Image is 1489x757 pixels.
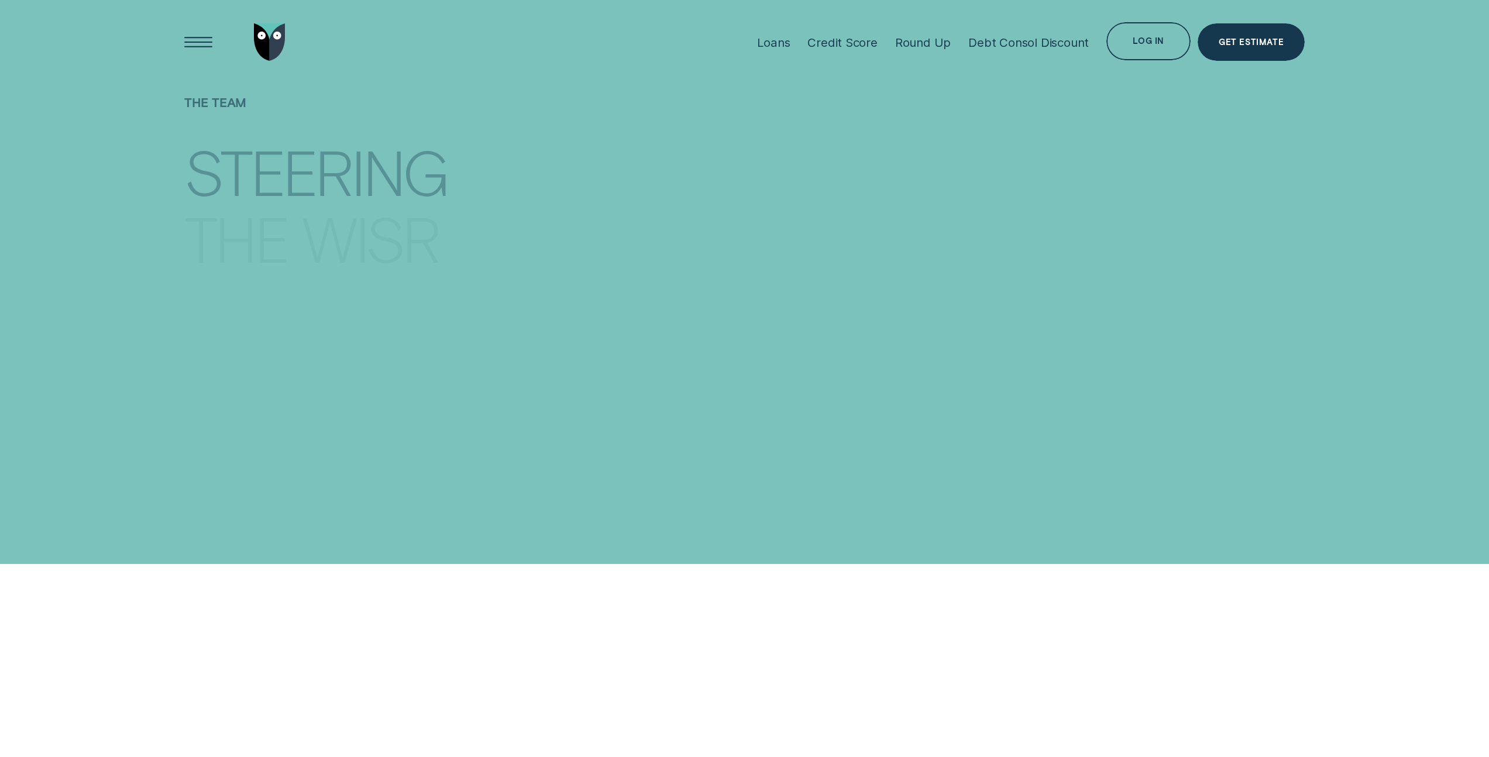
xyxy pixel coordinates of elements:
h1: The Team [184,95,549,133]
div: Round Up [895,35,951,50]
button: Log in [1106,22,1191,60]
h4: Steering the Wisr vision [184,123,549,299]
a: Get Estimate [1198,23,1305,61]
div: Steering [184,141,447,199]
button: Open Menu [180,23,218,61]
img: Wisr [254,23,286,61]
div: Wisr [302,208,438,267]
div: Loans [757,35,790,50]
div: Credit Score [807,35,878,50]
div: the [184,208,288,267]
div: Debt Consol Discount [968,35,1089,50]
